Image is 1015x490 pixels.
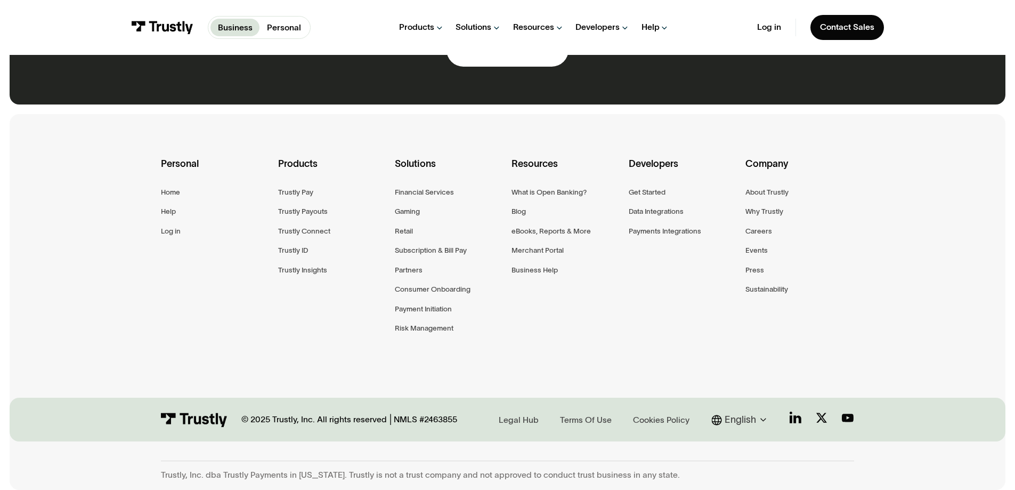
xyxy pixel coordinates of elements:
p: Personal [267,21,301,34]
div: Solutions [456,22,491,33]
a: Trustly Payouts [278,205,328,218]
a: Why Trustly [745,205,783,218]
div: | [389,413,392,427]
a: Blog [511,205,526,218]
a: Trustly ID [278,244,308,256]
a: Business Help [511,264,558,276]
a: Trustly Pay [278,186,313,198]
div: Solutions [395,156,503,186]
a: Home [161,186,180,198]
a: Events [745,244,768,256]
a: Subscription & Bill Pay [395,244,467,256]
div: Company [745,156,854,186]
div: © 2025 Trustly, Inc. All rights reserved [241,414,387,425]
a: Log in [757,22,781,33]
a: Contact Sales [810,15,884,40]
div: Help [642,22,660,33]
div: Personal [161,156,269,186]
div: English [725,413,756,427]
a: What is Open Banking? [511,186,587,198]
div: Developers [629,156,737,186]
div: Cookies Policy [633,414,689,426]
a: Risk Management [395,322,453,334]
a: eBooks, Reports & More [511,225,591,237]
div: English [712,413,770,427]
div: Legal Hub [499,414,539,426]
a: Partners [395,264,423,276]
a: Help [161,205,176,218]
div: Trustly, Inc. dba Trustly Payments in [US_STATE]. Trustly is not a trust company and not approved... [161,470,854,480]
a: Sustainability [745,283,788,295]
div: NMLS #2463855 [394,414,457,425]
a: Retail [395,225,413,237]
a: Trustly Connect [278,225,330,237]
a: Careers [745,225,772,237]
img: Trustly Logo [131,21,193,34]
div: Contact Sales [820,22,874,33]
div: Terms Of Use [560,414,612,426]
a: Personal [259,19,308,36]
img: Trustly Logo [161,413,227,427]
a: Press [745,264,764,276]
a: Gaming [395,205,420,218]
a: Log in [161,225,181,237]
a: Data Integrations [629,205,684,218]
a: Trustly Insights [278,264,327,276]
a: Terms Of Use [556,412,615,427]
a: Consumer Onboarding [395,283,470,295]
div: Products [278,156,386,186]
div: Products [399,22,434,33]
a: Legal Hub [495,412,542,427]
a: Get Started [629,186,665,198]
div: Developers [575,22,620,33]
p: Business [218,21,253,34]
a: Payments Integrations [629,225,701,237]
div: Resources [511,156,620,186]
a: Cookies Policy [629,412,693,427]
a: Financial Services [395,186,454,198]
a: Business [210,19,259,36]
div: Resources [513,22,554,33]
a: Merchant Portal [511,244,564,256]
a: About Trustly [745,186,789,198]
a: Payment Initiation [395,303,452,315]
